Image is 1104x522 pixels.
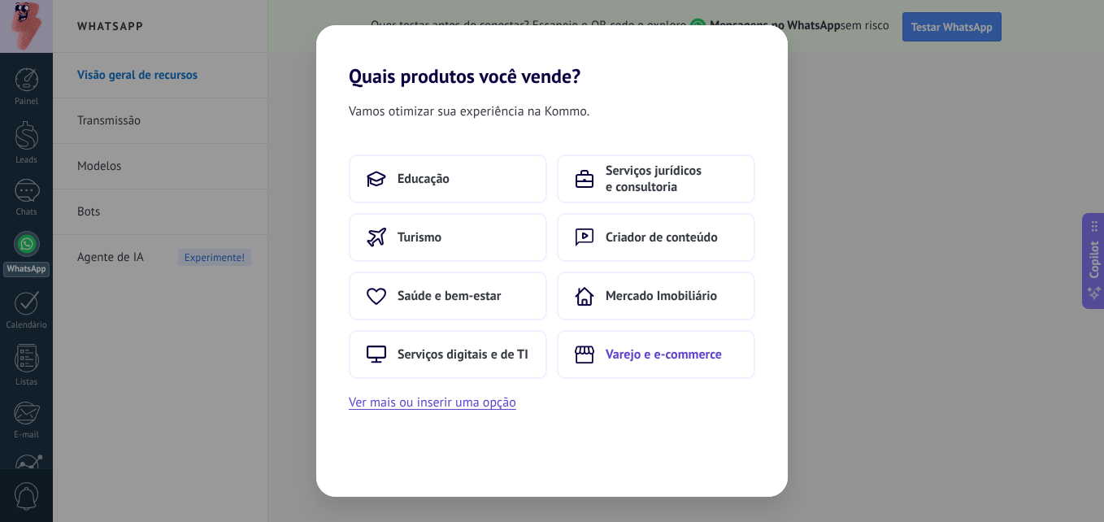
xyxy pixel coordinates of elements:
span: Saúde e bem-estar [398,288,501,304]
span: Criador de conteúdo [606,229,718,246]
button: Mercado Imobiliário [557,272,755,320]
button: Turismo [349,213,547,262]
span: Vamos otimizar sua experiência na Kommo. [349,101,589,122]
button: Ver mais ou inserir uma opção [349,392,516,413]
button: Serviços jurídicos e consultoria [557,154,755,203]
span: Educação [398,171,450,187]
button: Criador de conteúdo [557,213,755,262]
button: Serviços digitais e de TI [349,330,547,379]
button: Educação [349,154,547,203]
span: Turismo [398,229,441,246]
span: Varejo e e-commerce [606,346,722,363]
span: Serviços digitais e de TI [398,346,528,363]
button: Saúde e bem-estar [349,272,547,320]
button: Varejo e e-commerce [557,330,755,379]
span: Serviços jurídicos e consultoria [606,163,737,195]
h2: Quais produtos você vende? [316,25,788,88]
span: Mercado Imobiliário [606,288,717,304]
